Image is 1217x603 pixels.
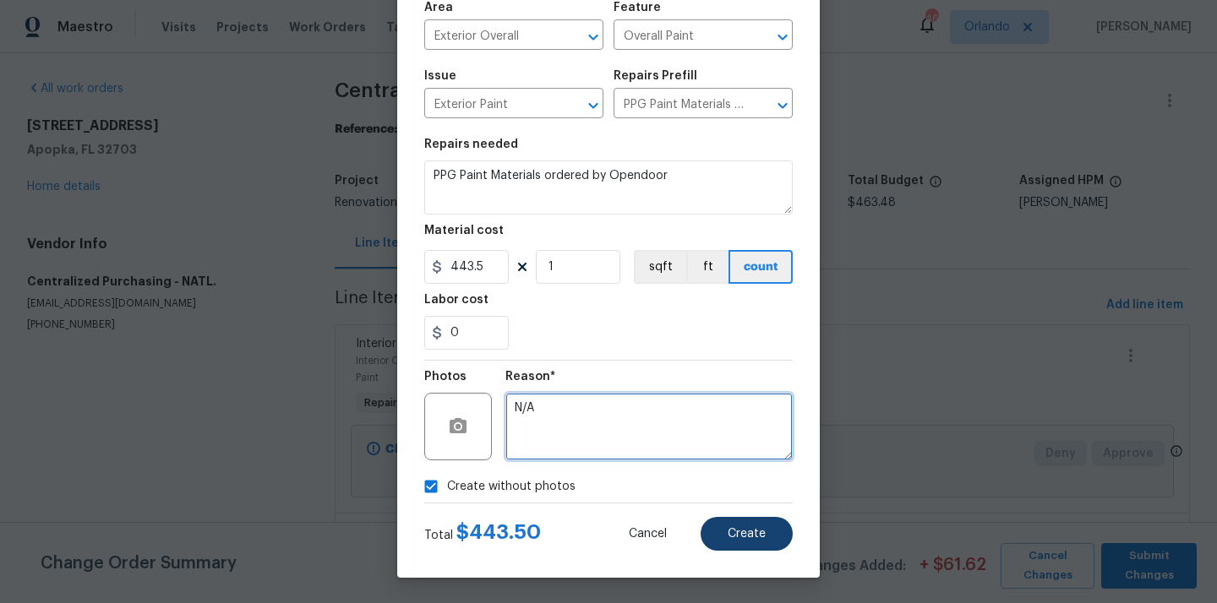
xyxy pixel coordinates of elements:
button: Open [581,94,605,117]
button: Open [771,25,794,49]
div: Total [424,524,541,544]
h5: Feature [614,2,661,14]
h5: Material cost [424,225,504,236]
button: Open [771,94,794,117]
h5: Issue [424,70,456,82]
textarea: N/A [505,393,793,460]
h5: Repairs Prefill [614,70,697,82]
span: Create [728,528,766,541]
button: sqft [634,250,686,284]
h5: Labor cost [424,294,488,306]
h5: Photos [424,371,467,383]
button: Create [701,517,793,551]
span: $ 443.50 [456,522,541,542]
span: Cancel [629,528,667,541]
h5: Area [424,2,453,14]
button: ft [686,250,729,284]
button: count [729,250,793,284]
button: Cancel [602,517,694,551]
h5: Reason* [505,371,555,383]
span: Create without photos [447,478,576,496]
textarea: PPG Paint Materials ordered by Opendoor [424,160,793,215]
h5: Repairs needed [424,139,518,150]
button: Open [581,25,605,49]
